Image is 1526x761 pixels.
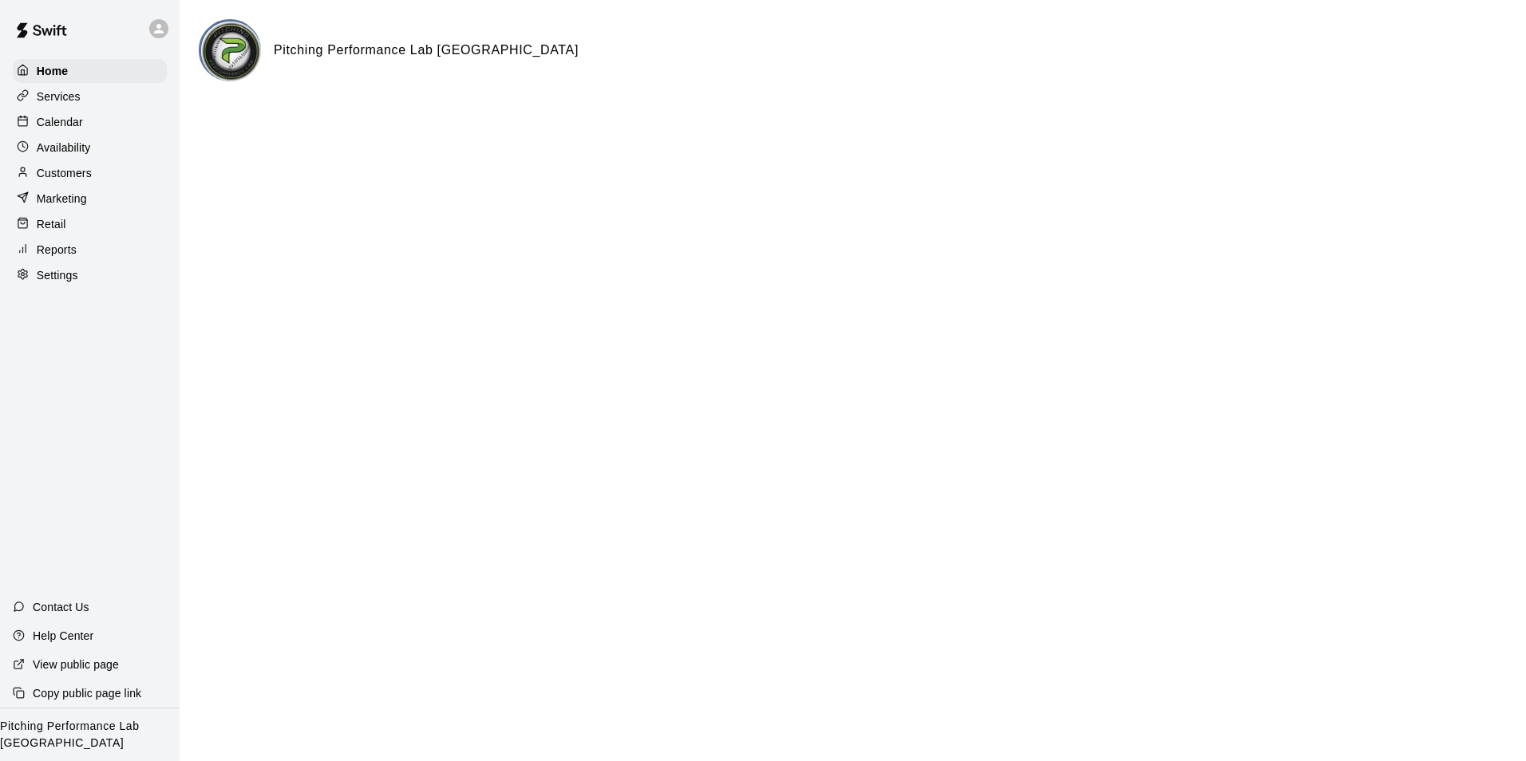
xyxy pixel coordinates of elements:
p: Copy public page link [33,685,141,701]
h6: Pitching Performance Lab [GEOGRAPHIC_DATA] [274,40,579,61]
p: Services [37,89,81,104]
a: Calendar [13,110,167,134]
p: Help Center [33,628,93,644]
p: Contact Us [33,599,89,615]
a: Marketing [13,187,167,211]
p: Availability [37,140,91,156]
p: Retail [37,216,66,232]
a: Reports [13,238,167,262]
p: Calendar [37,114,83,130]
p: Customers [37,165,92,181]
a: Settings [13,263,167,287]
p: View public page [33,657,119,672]
p: Reports [37,242,77,258]
p: Marketing [37,191,87,207]
a: Availability [13,136,167,160]
a: Retail [13,212,167,236]
a: Services [13,85,167,108]
img: Pitching Performance Lab Louisville logo [201,22,261,81]
a: Home [13,59,167,83]
p: Settings [37,267,78,283]
p: Home [37,63,69,79]
a: Customers [13,161,167,185]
